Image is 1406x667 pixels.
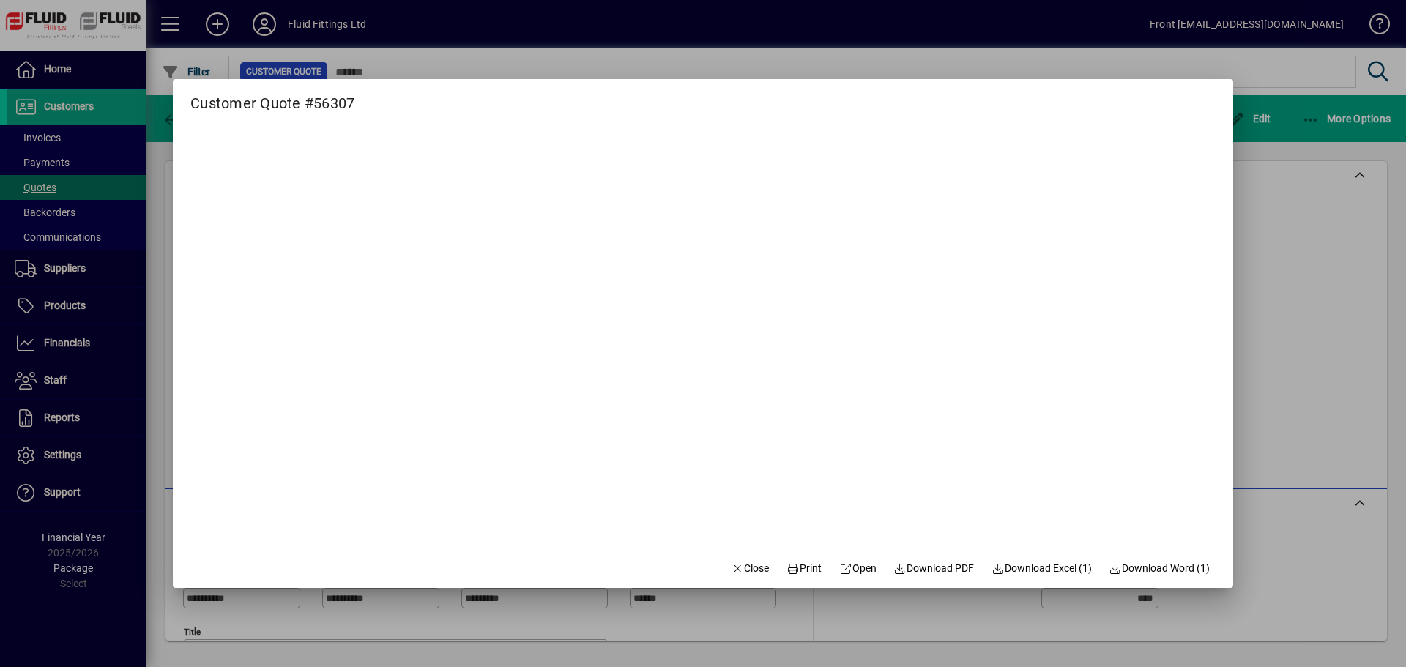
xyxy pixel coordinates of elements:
[726,556,775,582] button: Close
[894,561,975,576] span: Download PDF
[888,556,981,582] a: Download PDF
[732,561,770,576] span: Close
[839,561,877,576] span: Open
[1109,561,1210,576] span: Download Word (1)
[833,556,882,582] a: Open
[986,556,1098,582] button: Download Excel (1)
[786,561,822,576] span: Print
[1104,556,1216,582] button: Download Word (1)
[992,561,1092,576] span: Download Excel (1)
[173,79,372,115] h2: Customer Quote #56307
[781,556,827,582] button: Print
